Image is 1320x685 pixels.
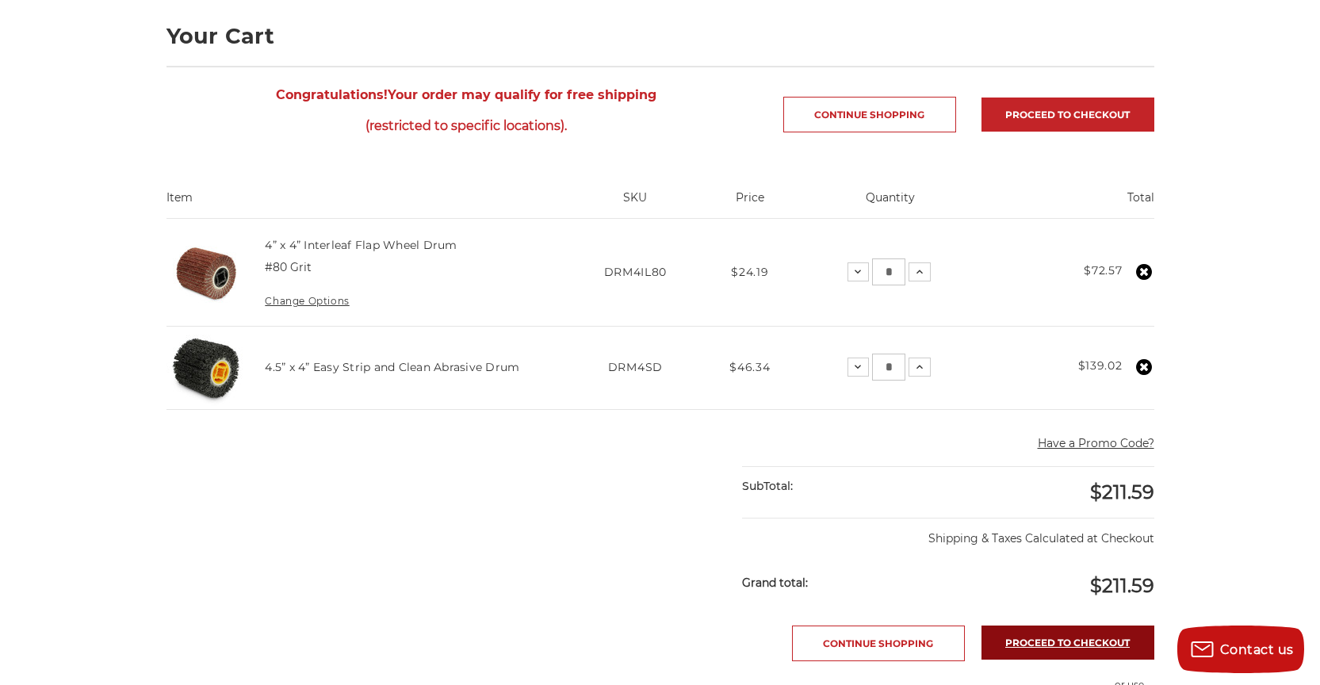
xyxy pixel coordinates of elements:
[742,467,948,506] div: SubTotal:
[1090,574,1154,597] span: $211.59
[981,98,1154,132] a: Proceed to checkout
[265,360,519,374] a: 4.5” x 4” Easy Strip and Clean Abrasive Drum
[783,97,956,132] a: Continue Shopping
[1220,642,1294,657] span: Contact us
[166,110,767,141] span: (restricted to specific locations).
[731,265,768,279] span: $24.19
[1084,263,1122,277] strong: $72.57
[729,360,770,374] span: $46.34
[985,189,1154,218] th: Total
[166,233,246,312] img: 4” x 4” Interleaf Flap Wheel Drum
[265,238,457,252] a: 4” x 4” Interleaf Flap Wheel Drum
[795,189,986,218] th: Quantity
[166,79,767,141] span: Your order may qualify for free shipping
[1078,358,1123,373] strong: $139.02
[1177,626,1304,673] button: Contact us
[872,354,905,381] input: 4.5” x 4” Easy Strip and Clean Abrasive Drum Quantity:
[742,576,808,590] strong: Grand total:
[265,295,349,307] a: Change Options
[265,259,312,276] dd: #80 Grit
[608,360,663,374] span: DRM4SD
[792,626,965,661] a: Continue Shopping
[1038,435,1154,452] button: Have a Promo Code?
[872,258,905,285] input: 4” x 4” Interleaf Flap Wheel Drum Quantity:
[1090,480,1154,503] span: $211.59
[166,25,1154,47] h1: Your Cart
[276,87,388,102] strong: Congratulations!
[981,626,1154,660] a: Proceed to checkout
[705,189,794,218] th: Price
[166,328,246,408] img: 4.5 inch x 4 inch paint stripping drum
[604,265,668,279] span: DRM4IL80
[565,189,705,218] th: SKU
[166,189,566,218] th: Item
[742,518,1154,547] p: Shipping & Taxes Calculated at Checkout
